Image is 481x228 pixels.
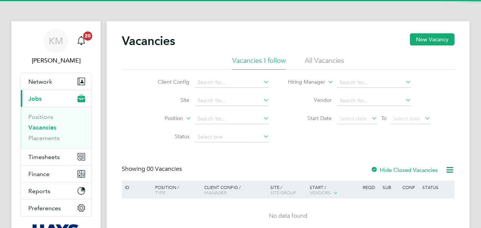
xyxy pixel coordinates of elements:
[28,153,60,161] span: Timesheets
[49,36,63,46] span: KM
[140,115,183,122] label: Position
[149,181,202,199] div: Position /
[28,113,53,120] a: Positions
[361,181,380,194] div: Reqd
[305,56,344,70] li: All Vacancies
[28,95,42,102] span: Jobs
[21,90,91,107] button: Jobs
[195,132,269,142] input: Select one
[28,205,61,212] span: Preferences
[146,78,189,85] label: Client Config
[28,134,60,142] a: Placements
[28,170,50,178] span: Finance
[21,166,91,182] button: Finance
[122,33,175,48] h2: Vacancies
[371,166,438,173] label: Hide Closed Vacancies
[123,181,149,194] div: ID
[337,77,411,88] input: Search for...
[28,187,50,195] span: Reports
[83,31,92,41] span: 20
[204,189,227,195] span: Manager
[21,183,91,199] button: Reports
[270,189,296,195] span: Site Group
[123,212,453,220] div: No data found
[20,29,92,65] a: KM[PERSON_NAME]
[232,56,286,70] li: Vacancies I follow
[308,181,361,200] div: Start /
[337,95,411,106] input: Search for...
[195,77,269,88] input: Search for...
[21,148,91,165] button: Timesheets
[122,165,183,173] div: Showing
[28,78,52,85] span: Network
[400,181,420,194] div: Conf
[28,124,56,131] a: Vacancies
[410,33,455,45] button: New Vacancy
[21,107,91,148] div: Jobs
[195,114,269,124] input: Search for...
[195,95,269,106] input: Search for...
[268,181,308,199] div: Site /
[202,181,268,199] div: Client Config /
[381,181,400,194] div: Sub
[146,133,189,140] label: Status
[282,78,325,86] label: Hiring Manager
[155,189,166,195] span: Type
[20,56,92,65] span: Katie McPherson
[146,97,189,103] label: Site
[340,115,367,122] span: Select date
[147,165,182,173] span: 00 Vacancies
[393,115,420,122] span: Select date
[288,115,332,122] label: Start Date
[379,113,389,123] span: To
[21,200,91,216] button: Preferences
[420,181,453,194] div: Status
[21,73,91,90] button: Network
[288,97,332,103] label: Vendor
[74,29,89,53] a: 20
[310,189,331,195] span: Vendors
